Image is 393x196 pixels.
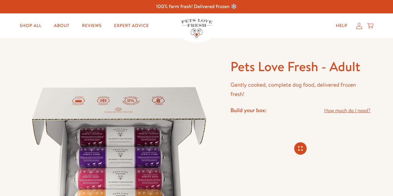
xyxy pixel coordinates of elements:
[15,20,46,32] a: Shop All
[77,20,107,32] a: Reviews
[294,142,307,155] svg: Connecting store
[231,107,267,114] h4: Build your box:
[181,19,212,38] img: Pets Love Fresh
[324,107,370,115] a: How much do I need?
[231,58,371,75] h1: Pets Love Fresh - Adult
[231,80,371,99] p: Gently cooked, complete dog food, delivered frozen fresh!
[331,20,352,32] a: Help
[109,20,154,32] a: Expert Advice
[49,20,74,32] a: About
